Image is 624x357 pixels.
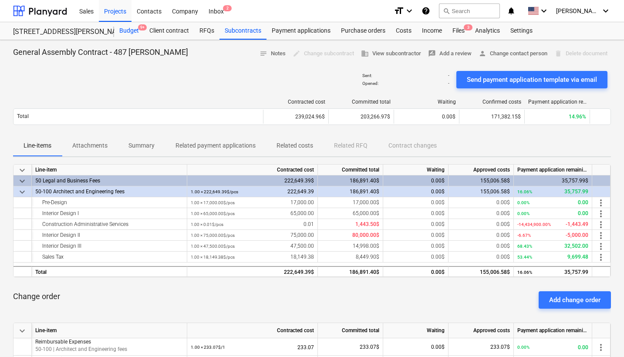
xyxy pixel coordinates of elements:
div: -1,443.49 [517,219,588,230]
small: 1.00 × 233.07$ / 1 [191,345,225,350]
div: Subcontracts [219,22,266,40]
div: Line-item [32,165,187,175]
small: 16.06% [517,270,532,275]
p: Related costs [277,141,313,150]
span: 0.00$ [431,344,445,350]
a: RFQs [194,22,219,40]
span: 14.96% [569,114,586,120]
a: Costs [391,22,417,40]
span: 17,000.00$ [353,199,379,205]
span: 0.00$ [431,189,445,195]
div: 32,502.00 [517,241,588,252]
span: View subcontractor [361,49,421,59]
i: notifications [507,6,516,16]
div: Purchase orders [336,22,391,40]
small: 1.00 × 17,000.00$ / pcs [191,200,235,205]
div: Contracted cost [267,99,325,105]
span: more_vert [596,209,606,219]
i: keyboard_arrow_down [539,6,549,16]
div: Contracted cost [187,165,318,175]
span: [PERSON_NAME] [556,7,600,14]
div: 0.00$ [383,175,449,186]
span: more_vert [596,342,606,353]
span: 0.00$ [496,232,510,238]
span: Change contact person [479,49,547,59]
span: 0.00$ [431,232,445,238]
span: keyboard_arrow_down [17,176,27,186]
small: 0.00% [517,345,530,350]
div: 9,699.48 [517,252,588,263]
span: notes [260,50,267,57]
a: Income [417,22,447,40]
div: Interior Design III [35,241,183,252]
small: 53.44% [517,255,532,259]
div: Pre-Design [35,197,183,208]
span: 0.00$ [496,254,510,260]
span: 0.00$ [496,243,510,249]
span: business [361,50,369,57]
div: Add change order [549,294,600,306]
span: 155,006.58$ [480,189,510,195]
span: keyboard_arrow_down [17,326,27,336]
div: 239,024.96$ [263,110,328,124]
i: format_size [394,6,404,16]
span: 0.00$ [431,210,445,216]
span: 0.00$ [431,221,445,227]
div: Line-item [32,323,187,338]
small: 1.00 × 47,500.00$ / pcs [191,244,235,249]
div: 75,000.00 [191,230,314,241]
span: 0.00$ [431,254,445,260]
button: Add a review [425,47,475,61]
div: Committed total [318,323,383,338]
button: View subcontractor [358,47,425,61]
span: 3 [464,24,472,30]
button: Send payment application template via email [456,71,607,88]
span: 9+ [138,24,147,30]
small: 1.00 × 222,649.39$ / pcs [191,189,238,194]
span: search [443,7,450,14]
div: Waiting [383,165,449,175]
span: more_vert [596,252,606,263]
span: 171,382.15$ [491,114,521,120]
div: 47,500.00 [191,241,314,252]
span: 0.00$ [496,199,510,205]
button: Change contact person [475,47,551,61]
span: person [479,50,486,57]
span: 203,266.97$ [361,114,390,120]
small: -14,434,900.00% [517,222,551,227]
span: 233.07$ [490,344,510,350]
span: more_vert [596,241,606,252]
div: Total [32,266,187,277]
p: General Assembly Contract - 487 [PERSON_NAME] [13,47,188,57]
span: 65,000.00$ [353,210,379,216]
p: Line-items [24,141,51,150]
div: Approved costs [449,165,514,175]
i: keyboard_arrow_down [404,6,415,16]
div: 35,757.99$ [514,175,592,186]
small: 1.00 × 75,000.00$ / pcs [191,233,235,238]
p: Change order [13,291,60,302]
div: 18,149.38 [191,252,314,263]
p: Related payment applications [175,141,256,150]
div: Budget [114,22,144,40]
span: 0.00$ [442,114,455,120]
a: Files3 [447,22,470,40]
div: Confirmed costs [463,99,521,105]
span: Add a review [428,49,472,59]
span: 233.07$ [360,344,379,350]
div: 155,006.58$ [449,175,514,186]
div: 155,006.58$ [449,266,514,277]
div: Files [447,22,470,40]
p: Opened : [362,81,378,86]
div: [STREET_ADDRESS][PERSON_NAME] [13,27,104,37]
a: Payment applications [266,22,336,40]
div: 222,649.39 [191,186,314,197]
a: Client contract [144,22,194,40]
small: 68.43% [517,244,532,249]
i: keyboard_arrow_down [600,6,611,16]
span: 186,891.40$ [350,189,379,195]
small: 1.00 × 18,149.38$ / pcs [191,255,235,259]
div: 17,000.00 [191,197,314,208]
